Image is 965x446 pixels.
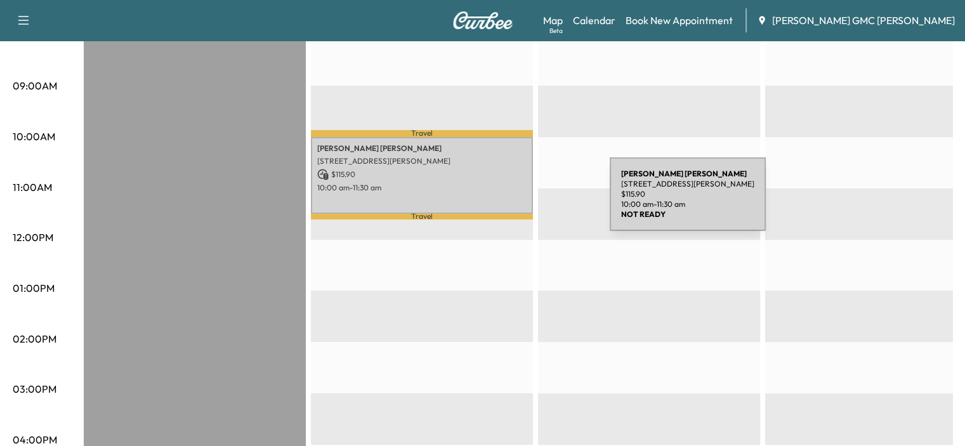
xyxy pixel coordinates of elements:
[573,13,615,28] a: Calendar
[13,331,56,346] p: 02:00PM
[452,11,513,29] img: Curbee Logo
[13,180,52,195] p: 11:00AM
[317,143,527,154] p: [PERSON_NAME] [PERSON_NAME]
[772,13,955,28] span: [PERSON_NAME] GMC [PERSON_NAME]
[13,381,56,397] p: 03:00PM
[317,169,527,180] p: $ 115.90
[549,26,563,36] div: Beta
[626,13,733,28] a: Book New Appointment
[13,230,53,245] p: 12:00PM
[311,130,533,137] p: Travel
[317,156,527,166] p: [STREET_ADDRESS][PERSON_NAME]
[543,13,563,28] a: MapBeta
[13,280,55,296] p: 01:00PM
[311,214,533,220] p: Travel
[13,78,57,93] p: 09:00AM
[317,183,527,193] p: 10:00 am - 11:30 am
[13,129,55,144] p: 10:00AM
